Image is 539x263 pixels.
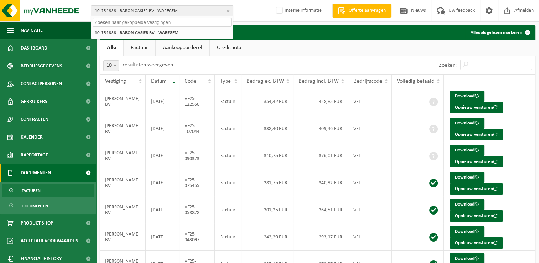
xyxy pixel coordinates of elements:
td: VEL [348,196,392,223]
span: Contactpersonen [21,75,62,93]
a: Documenten [2,199,94,212]
td: 409,46 EUR [293,115,348,142]
td: Factuur [215,196,241,223]
input: Zoeken naar gekoppelde vestigingen [93,18,232,27]
a: Download [450,226,484,237]
td: Factuur [215,115,241,142]
button: Opnieuw versturen [450,210,503,222]
button: Alles als gelezen markeren [465,25,535,40]
span: Offerte aanvragen [347,7,388,14]
td: VF25-090373 [179,142,215,169]
span: Bedrijfsgegevens [21,57,62,75]
td: 242,29 EUR [241,223,293,251]
td: VF25-075455 [179,169,215,196]
span: 10 [103,60,119,71]
td: 428,85 EUR [293,88,348,115]
td: VF25-122550 [179,88,215,115]
span: 10-754686 - BARON CASIER BV - WAREGEM [95,6,224,16]
span: Facturen [22,184,41,197]
td: 281,75 EUR [241,169,293,196]
td: 293,17 EUR [293,223,348,251]
td: VF25-043097 [179,223,215,251]
a: Download [450,145,484,156]
td: [PERSON_NAME] BV [100,196,146,223]
td: [PERSON_NAME] BV [100,223,146,251]
a: Download [450,91,484,102]
td: [PERSON_NAME] BV [100,169,146,196]
a: Alle [100,40,123,56]
td: VEL [348,142,392,169]
a: Factuur [124,40,155,56]
span: Product Shop [21,214,53,232]
td: Factuur [215,223,241,251]
span: Rapportage [21,146,48,164]
span: Bedrijfscode [353,78,382,84]
button: Opnieuw versturen [450,237,503,249]
strong: 10-754686 - BARON CASIER BV - WAREGEM [95,31,178,35]
a: Facturen [2,184,94,197]
span: Datum [151,78,167,84]
td: VF25-058878 [179,196,215,223]
a: Download [450,172,484,183]
td: [DATE] [146,223,179,251]
td: 376,01 EUR [293,142,348,169]
a: Offerte aanvragen [332,4,391,18]
label: Zoeken: [439,62,457,68]
span: Bedrag ex. BTW [247,78,284,84]
td: VEL [348,88,392,115]
span: Type [220,78,231,84]
td: 301,25 EUR [241,196,293,223]
label: resultaten weergeven [123,62,173,68]
td: Factuur [215,169,241,196]
td: [DATE] [146,115,179,142]
td: [PERSON_NAME] BV [100,115,146,142]
span: Gebruikers [21,93,47,110]
label: Interne informatie [275,5,322,16]
a: Download [450,118,484,129]
span: Contracten [21,110,48,128]
button: 10-754686 - BARON CASIER BV - WAREGEM [91,5,233,16]
span: Dashboard [21,39,47,57]
td: 354,42 EUR [241,88,293,115]
td: [DATE] [146,196,179,223]
td: VEL [348,223,392,251]
td: [PERSON_NAME] BV [100,142,146,169]
td: [DATE] [146,169,179,196]
span: Documenten [21,164,51,182]
a: Download [450,199,484,210]
span: Bedrag incl. BTW [299,78,339,84]
button: Opnieuw versturen [450,183,503,195]
td: [PERSON_NAME] BV [100,88,146,115]
button: Opnieuw versturen [450,102,503,113]
td: 340,92 EUR [293,169,348,196]
td: 364,51 EUR [293,196,348,223]
span: Navigatie [21,21,43,39]
td: [DATE] [146,88,179,115]
span: Documenten [22,199,48,213]
td: [DATE] [146,142,179,169]
td: Factuur [215,142,241,169]
span: Vestiging [105,78,126,84]
a: Aankoopborderel [156,40,209,56]
button: Opnieuw versturen [450,156,503,167]
td: 338,40 EUR [241,115,293,142]
span: 10 [104,61,119,71]
td: VF25-107044 [179,115,215,142]
span: Code [185,78,196,84]
span: Acceptatievoorwaarden [21,232,78,250]
button: Opnieuw versturen [450,129,503,140]
span: Kalender [21,128,43,146]
td: VEL [348,115,392,142]
a: Creditnota [210,40,249,56]
span: Volledig betaald [397,78,434,84]
td: 310,75 EUR [241,142,293,169]
td: Factuur [215,88,241,115]
td: VEL [348,169,392,196]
